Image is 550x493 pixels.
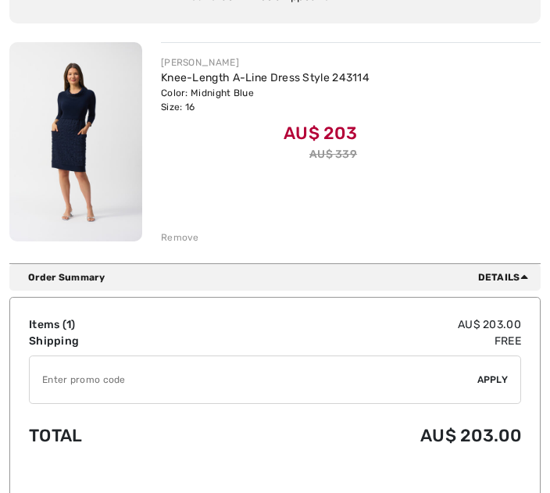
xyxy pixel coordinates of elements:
span: Details [478,270,534,284]
td: Shipping [29,333,200,349]
td: AU$ 203.00 [200,316,522,333]
div: [PERSON_NAME] [161,55,370,70]
div: Color: Midnight Blue Size: 16 [161,86,370,114]
img: Knee-Length A-Line Dress Style 243114 [9,42,142,241]
td: Total [29,410,200,461]
span: AU$ 203 [284,123,357,144]
td: Free [200,333,522,349]
td: AU$ 203.00 [200,410,522,461]
span: Apply [477,373,509,387]
td: Items ( ) [29,316,200,333]
input: Promo code [30,356,477,403]
a: Knee-Length A-Line Dress Style 243114 [161,71,370,84]
div: Order Summary [28,270,534,284]
s: AU$ 339 [309,148,357,161]
span: 1 [66,318,71,331]
div: Remove [161,230,199,245]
